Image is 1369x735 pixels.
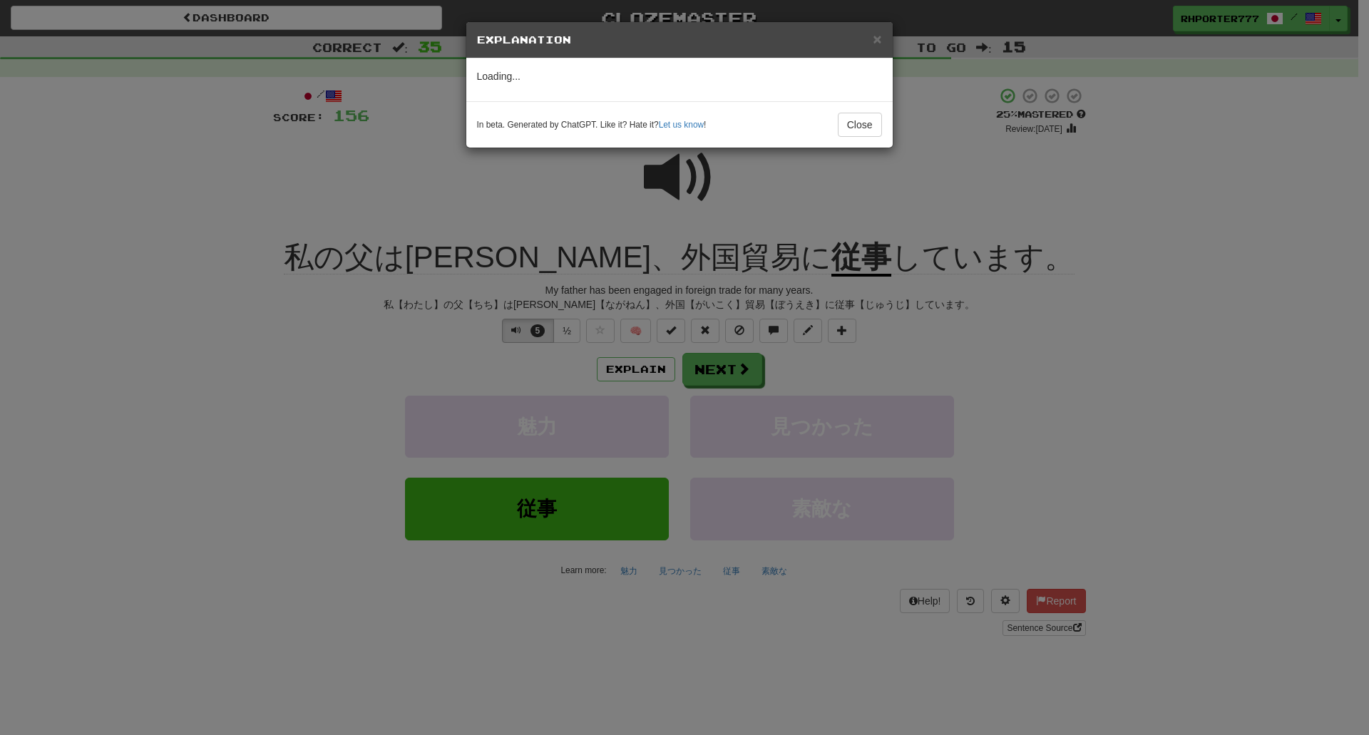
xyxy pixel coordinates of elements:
[838,113,882,137] button: Close
[477,69,882,83] p: Loading...
[477,119,707,131] small: In beta. Generated by ChatGPT. Like it? Hate it? !
[873,31,881,47] span: ×
[873,31,881,46] button: Close
[477,33,882,47] h5: Explanation
[659,120,704,130] a: Let us know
